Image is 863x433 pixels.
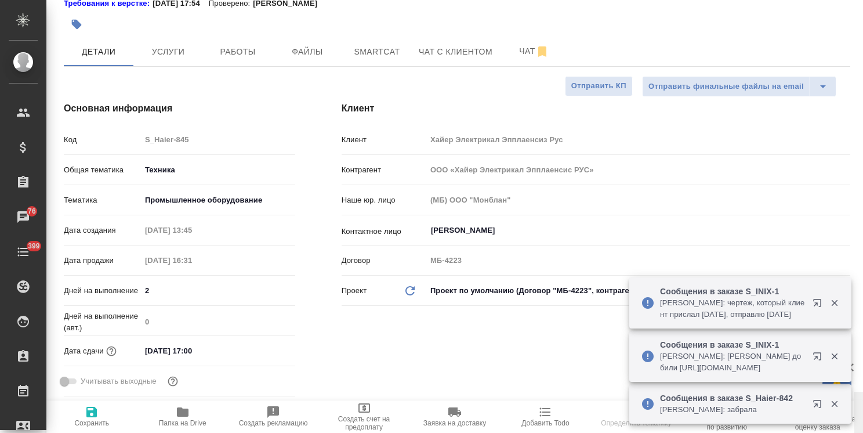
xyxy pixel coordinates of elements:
p: Дата продажи [64,255,141,266]
button: Выбери, если сб и вс нужно считать рабочими днями для выполнения заказа. [165,374,180,389]
span: Услуги [140,45,196,59]
span: Детали [71,45,126,59]
span: Файлы [280,45,335,59]
p: Общая тематика [64,164,141,176]
p: Дата создания [64,225,141,236]
span: Чат [506,44,562,59]
span: Отправить финальные файлы на email [648,80,804,93]
input: ✎ Введи что-нибудь [141,282,295,299]
input: Пустое поле [141,222,242,239]
span: Smartcat [349,45,405,59]
span: Учитывать выходные [81,376,157,387]
span: Определить тематику [601,419,671,427]
input: Пустое поле [426,131,850,148]
input: Пустое поле [426,192,850,208]
button: Добавить Todo [500,400,590,433]
input: Пустое поле [426,161,850,178]
span: Сохранить [74,419,109,427]
button: Открыть в новой вкладке [806,291,833,319]
button: Закрыть [822,351,846,362]
a: 399 [3,237,43,266]
span: Папка на Drive [159,419,206,427]
span: Заявка на доставку [423,419,486,427]
button: Отправить финальные файлы на email [642,76,810,97]
p: Сообщения в заказе S_INIX-1 [660,286,805,297]
a: 76 [3,203,43,232]
h4: Клиент [342,102,850,116]
button: Открыть в новой вкладке [806,392,833,420]
p: Сообщения в заказе S_Haier-842 [660,392,805,404]
div: split button [642,76,836,97]
svg: Отписаться [535,45,549,59]
button: Сохранить [46,400,137,433]
p: Код [64,134,141,146]
div: Промышленное оборудование [141,190,295,210]
button: Папка на Drive [137,400,227,433]
button: Закрыть [822,399,846,409]
p: [PERSON_NAME]: чертеж, который клиент прислал [DATE], отправлю [DATE] [660,297,805,320]
p: Контрагент [342,164,426,176]
span: 76 [21,205,43,217]
p: [PERSON_NAME]: [PERSON_NAME] добили [URL][DOMAIN_NAME] [660,351,805,374]
span: Отправить КП [571,80,626,93]
button: Отправить КП [565,76,633,96]
p: Проект [342,285,367,297]
p: Контактное лицо [342,226,426,237]
p: Клиент [342,134,426,146]
input: Пустое поле [141,131,295,148]
span: Чат с клиентом [419,45,492,59]
button: Open [844,229,846,232]
button: Определить тематику [591,400,681,433]
button: Заявка на доставку [409,400,500,433]
p: Договор [342,255,426,266]
span: Работы [210,45,266,59]
span: Создать рекламацию [239,419,308,427]
button: Добавить тэг [64,12,89,37]
input: ✎ Введи что-нибудь [141,342,242,359]
p: Наше юр. лицо [342,194,426,206]
button: Закрыть [822,298,846,308]
p: Дней на выполнение [64,285,141,297]
button: Если добавить услуги и заполнить их объемом, то дата рассчитается автоматически [104,344,119,359]
div: Проект по умолчанию (Договор "МБ-4223", контрагент "ООО «Хайер Электрикал Эпплаенсис РУС»") [426,281,850,301]
p: Тематика [64,194,141,206]
p: [PERSON_NAME]: забрала [660,404,805,416]
span: Добавить Todo [521,419,569,427]
input: Пустое поле [426,252,850,269]
input: Пустое поле [141,252,242,269]
div: Техника [141,160,295,180]
button: Открыть в новой вкладке [806,345,833,373]
button: Создать рекламацию [228,400,318,433]
span: Создать счет на предоплату [325,415,402,431]
p: Дата сдачи [64,345,104,357]
p: Сообщения в заказе S_INIX-1 [660,339,805,351]
input: Пустое поле [141,313,295,330]
span: 399 [21,240,47,252]
h4: Основная информация [64,102,295,116]
button: Создать счет на предоплату [318,400,409,433]
p: Дней на выполнение (авт.) [64,311,141,334]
